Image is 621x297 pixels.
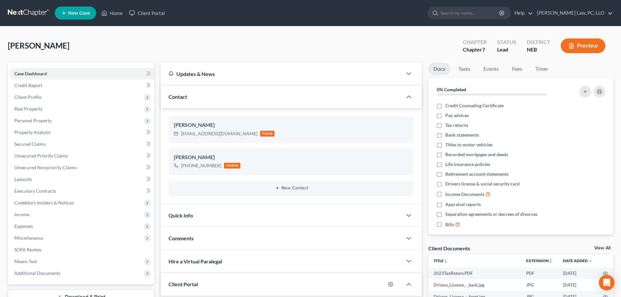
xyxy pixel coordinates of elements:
div: Lead [497,46,516,53]
a: Client Portal [126,7,168,19]
span: Quick Info [169,212,193,218]
td: [DATE] [558,267,598,279]
a: Titleunfold_more [434,258,448,263]
div: [PHONE_NUMBER] [181,162,221,169]
a: Tasks [453,63,476,75]
span: Titles to motor vehicles [445,141,493,148]
span: [PERSON_NAME] [8,41,69,50]
span: Client Portal [169,281,198,287]
span: Expenses [14,223,33,229]
a: Events [478,63,504,75]
a: Credit Report [9,80,154,91]
strong: 0% Completed [437,87,466,92]
span: Secured Claims [14,141,46,147]
span: Client Profile [14,94,41,100]
span: Lawsuits [14,176,32,182]
div: [PERSON_NAME] [174,121,409,129]
a: SOFA Review [9,244,154,256]
a: Executory Contracts [9,185,154,197]
td: PDF [521,267,558,279]
td: JPG [521,279,558,291]
span: Appraisal reports [445,201,481,208]
span: Comments [169,235,194,241]
a: Property Analysis [9,126,154,138]
button: Preview [561,38,605,53]
div: Client Documents [428,245,470,252]
span: Property Analysis [14,129,51,135]
span: Miscellaneous [14,235,43,241]
span: Drivers license & social security card [445,181,520,187]
i: expand_more [588,259,592,263]
td: Drivers_License_-_back.jpg [428,279,521,291]
a: [PERSON_NAME] Law, PC, LLO [534,7,613,19]
a: Timer [530,63,554,75]
i: unfold_more [549,259,553,263]
div: Chapter [463,38,487,46]
div: [PERSON_NAME] [174,154,409,161]
div: mobile [224,163,240,169]
a: View All [594,246,611,250]
a: Lawsuits [9,173,154,185]
i: unfold_more [444,259,448,263]
span: SOFA Review [14,247,41,252]
a: Home [98,7,126,19]
span: Contact [169,94,187,100]
span: Income [14,212,29,217]
span: Codebtors Insiders & Notices [14,200,74,205]
a: Unsecured Priority Claims [9,150,154,162]
span: Bills [445,221,454,228]
span: Additional Documents [14,270,60,276]
span: Bank statements [445,132,479,138]
button: New Contact [174,186,409,191]
div: home [260,131,274,137]
span: Retirement account statements [445,171,509,177]
a: Unsecured Nonpriority Claims [9,162,154,173]
span: 7 [482,46,485,52]
span: Life insurance policies [445,161,490,168]
div: District [527,38,550,46]
span: Case Dashboard [14,71,47,76]
div: Chapter [463,46,487,53]
input: Search by name... [440,7,500,19]
div: Status [497,38,516,46]
span: Hire a Virtual Paralegal [169,258,222,264]
td: [DATE] [558,279,598,291]
span: New Case [68,11,90,16]
a: Date Added expand_more [563,258,592,263]
div: Updates & News [169,70,394,77]
div: NEB [527,46,550,53]
span: Unsecured Nonpriority Claims [14,165,77,170]
span: Real Property [14,106,42,111]
span: Unsecured Priority Claims [14,153,68,158]
span: Credit Report [14,82,42,88]
span: Separation agreements or decrees of divorces [445,211,538,217]
a: Help [511,7,533,19]
div: [EMAIL_ADDRESS][DOMAIN_NAME] [181,130,258,137]
div: Open Intercom Messenger [599,275,614,290]
a: Fees [507,63,527,75]
span: Credit Counseling Certificate [445,102,504,109]
span: Recorded mortgages and deeds [445,151,508,158]
a: Case Dashboard [9,68,154,80]
span: Income Documents [445,191,484,198]
span: Means Test [14,259,37,264]
span: Executory Contracts [14,188,56,194]
span: Tax returns [445,122,468,128]
td: 2023TaxReturn.PDF [428,267,521,279]
span: Personal Property [14,118,52,123]
a: Docs [428,63,451,75]
span: Pay advices [445,112,469,119]
a: Extensionunfold_more [526,258,553,263]
a: Secured Claims [9,138,154,150]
